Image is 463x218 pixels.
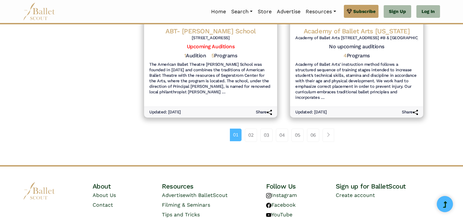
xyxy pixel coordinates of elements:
[266,212,271,218] img: youtube logo
[303,5,338,18] a: Resources
[353,8,376,15] span: Subscribe
[344,52,347,59] span: 4
[260,129,273,142] a: 03
[93,182,162,190] h4: About
[266,212,292,218] a: YouTube
[291,129,304,142] a: 05
[416,5,440,18] a: Log In
[230,129,338,142] nav: Page navigation example
[307,129,319,142] a: 06
[402,109,418,115] h6: Share
[266,192,297,198] a: Instagram
[347,8,352,15] img: gem.svg
[229,5,255,18] a: Search
[186,192,228,198] span: with BalletScout
[184,52,206,59] h5: Audition
[23,182,55,200] img: logo
[384,5,411,18] a: Sign Up
[162,182,266,190] h4: Resources
[149,62,272,95] h6: The American Ballet Theatre [PERSON_NAME] School was founded in [DATE] and combines the tradition...
[336,192,375,198] a: Create account
[295,109,327,115] h6: Updated: [DATE]
[266,202,296,208] a: Facebook
[162,192,228,198] a: Advertisewith BalletScout
[276,129,288,142] a: 04
[274,5,303,18] a: Advertise
[295,27,418,35] h4: Academy of Ballet Arts [US_STATE]
[149,109,181,115] h6: Updated: [DATE]
[211,52,214,59] span: 5
[266,182,336,190] h4: Follow Us
[255,5,274,18] a: Store
[266,203,271,208] img: facebook logo
[295,62,418,100] h6: Academy of Ballet Arts’ instruction method follows a structured sequence of training stages inten...
[295,35,418,41] h6: Academy of Ballet Arts [STREET_ADDRESS] #B & [GEOGRAPHIC_DATA]
[187,43,234,50] a: Upcoming Auditions
[162,202,210,208] a: Filming & Seminars
[162,212,200,218] a: Tips and Tricks
[344,5,378,18] a: Subscribe
[230,129,242,141] a: 01
[344,52,370,59] h5: Programs
[149,27,272,35] h4: ABT- [PERSON_NAME] School
[211,52,237,59] h5: Programs
[266,193,271,198] img: instagram logo
[256,109,272,115] h6: Share
[209,5,229,18] a: Home
[93,192,116,198] a: About Us
[184,52,186,59] span: 1
[245,129,257,142] a: 02
[336,182,440,190] h4: Sign up for BalletScout
[149,35,272,41] h6: [STREET_ADDRESS]
[295,43,418,50] h5: No upcoming auditions
[93,202,113,208] a: Contact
